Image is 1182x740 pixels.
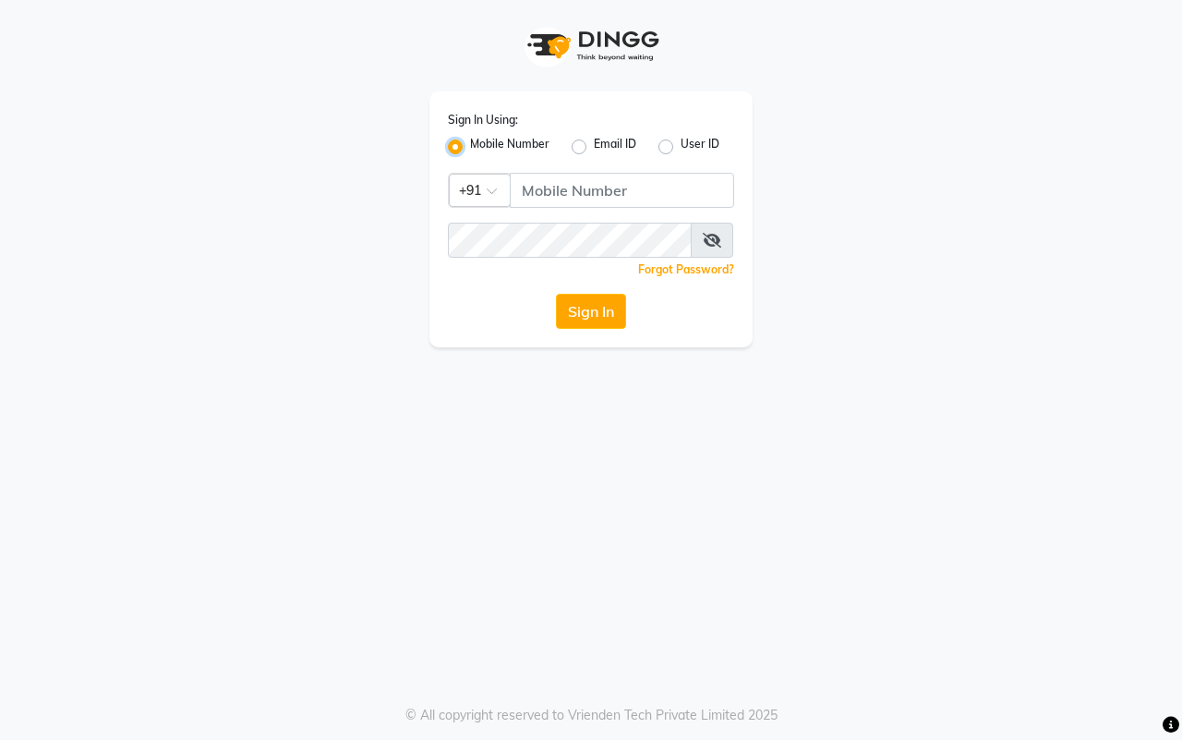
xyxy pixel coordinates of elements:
label: Mobile Number [470,136,549,158]
a: Forgot Password? [638,262,734,276]
label: Email ID [594,136,636,158]
input: Username [510,173,734,208]
input: Username [448,223,692,258]
img: logo1.svg [517,18,665,73]
button: Sign In [556,294,626,329]
label: Sign In Using: [448,112,518,128]
label: User ID [681,136,719,158]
